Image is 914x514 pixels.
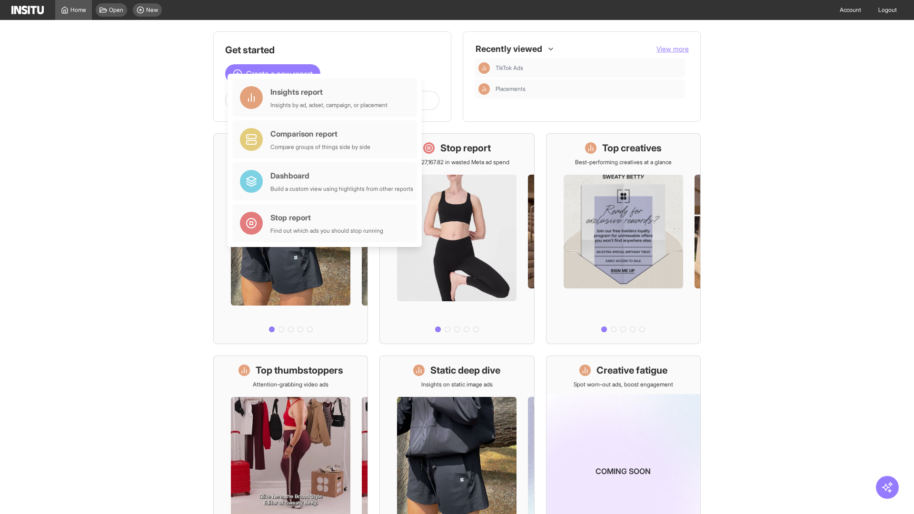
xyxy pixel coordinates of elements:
h1: Top creatives [602,141,662,155]
div: Insights [478,62,490,74]
button: Create a new report [225,64,320,83]
span: Placements [496,85,681,93]
p: Insights on static image ads [421,381,493,388]
span: Home [70,6,86,14]
div: Find out which ads you should stop running [270,227,383,235]
span: View more [656,45,689,53]
div: Insights by ad, adset, campaign, or placement [270,101,387,109]
img: Logo [11,6,44,14]
p: Best-performing creatives at a glance [575,158,672,166]
a: What's live nowSee all active ads instantly [213,133,368,344]
span: Placements [496,85,526,93]
h1: Get started [225,43,439,57]
span: TikTok Ads [496,64,681,72]
div: Dashboard [270,170,413,181]
div: Insights report [270,86,387,98]
span: Create a new report [246,68,313,79]
span: Open [109,6,123,14]
div: Build a custom view using highlights from other reports [270,185,413,193]
button: View more [656,44,689,54]
h1: Static deep dive [430,364,500,377]
a: Stop reportSave £27,167.82 in wasted Meta ad spend [379,133,534,344]
p: Save £27,167.82 in wasted Meta ad spend [404,158,509,166]
a: Top creativesBest-performing creatives at a glance [546,133,701,344]
div: Compare groups of things side by side [270,143,370,151]
div: Insights [478,83,490,95]
span: New [146,6,158,14]
div: Comparison report [270,128,370,139]
h1: Stop report [440,141,491,155]
h1: Top thumbstoppers [256,364,343,377]
div: Stop report [270,212,383,223]
p: Attention-grabbing video ads [253,381,328,388]
span: TikTok Ads [496,64,523,72]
